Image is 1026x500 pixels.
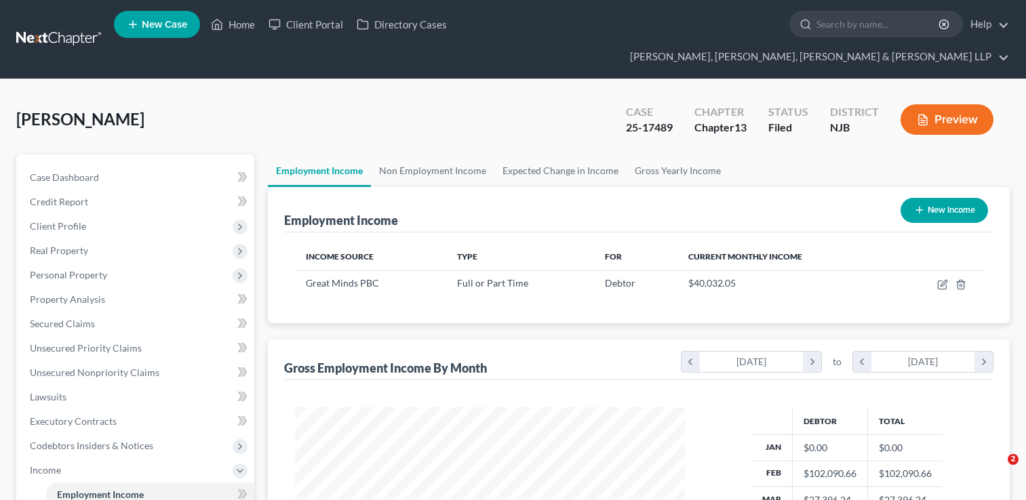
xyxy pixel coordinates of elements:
[19,165,254,190] a: Case Dashboard
[371,154,494,187] a: Non Employment Income
[868,461,943,486] td: $102,090.66
[350,12,454,37] a: Directory Cases
[30,269,107,280] span: Personal Property
[19,336,254,360] a: Unsecured Priority Claims
[833,355,842,369] span: to
[16,109,144,129] span: [PERSON_NAME]
[830,120,879,136] div: NJB
[19,385,254,409] a: Lawsuits
[19,409,254,434] a: Executory Contracts
[494,154,627,187] a: Expected Change in Income
[793,407,868,434] th: Debtor
[688,277,736,289] span: $40,032.05
[1008,454,1019,465] span: 2
[30,415,117,427] span: Executory Contracts
[901,198,988,223] button: New Income
[804,467,856,480] div: $102,090.66
[30,440,153,451] span: Codebtors Insiders & Notices
[605,251,622,262] span: For
[868,435,943,461] td: $0.00
[768,104,808,120] div: Status
[30,342,142,354] span: Unsecured Priority Claims
[751,435,793,461] th: Jan
[19,312,254,336] a: Secured Claims
[868,407,943,434] th: Total
[964,12,1009,37] a: Help
[626,104,673,120] div: Case
[142,20,187,30] span: New Case
[57,488,144,500] span: Employment Income
[306,277,379,289] span: Great Minds PBC
[262,12,350,37] a: Client Portal
[700,352,804,372] div: [DATE]
[901,104,993,135] button: Preview
[688,251,802,262] span: Current Monthly Income
[30,464,61,476] span: Income
[803,352,821,372] i: chevron_right
[974,352,993,372] i: chevron_right
[605,277,635,289] span: Debtor
[284,212,398,228] div: Employment Income
[734,121,747,133] span: 13
[682,352,700,372] i: chevron_left
[204,12,262,37] a: Home
[751,461,793,486] th: Feb
[30,220,86,232] span: Client Profile
[284,360,487,376] div: Gross Employment Income By Month
[306,251,374,262] span: Income Source
[623,45,1009,69] a: [PERSON_NAME], [PERSON_NAME], [PERSON_NAME] & [PERSON_NAME] LLP
[853,352,871,372] i: chevron_left
[30,318,95,329] span: Secured Claims
[694,104,747,120] div: Chapter
[19,190,254,214] a: Credit Report
[830,104,879,120] div: District
[30,171,99,183] span: Case Dashboard
[30,196,88,207] span: Credit Report
[30,391,66,402] span: Lawsuits
[457,277,528,289] span: Full or Part Time
[30,367,159,378] span: Unsecured Nonpriority Claims
[694,120,747,136] div: Chapter
[30,245,88,256] span: Real Property
[19,287,254,312] a: Property Analysis
[19,360,254,385] a: Unsecured Nonpriority Claims
[627,154,729,187] a: Gross Yearly Income
[626,120,673,136] div: 25-17489
[816,12,941,37] input: Search by name...
[804,441,856,455] div: $0.00
[268,154,371,187] a: Employment Income
[980,454,1012,486] iframe: Intercom live chat
[768,120,808,136] div: Filed
[457,251,477,262] span: Type
[871,352,975,372] div: [DATE]
[30,293,105,305] span: Property Analysis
